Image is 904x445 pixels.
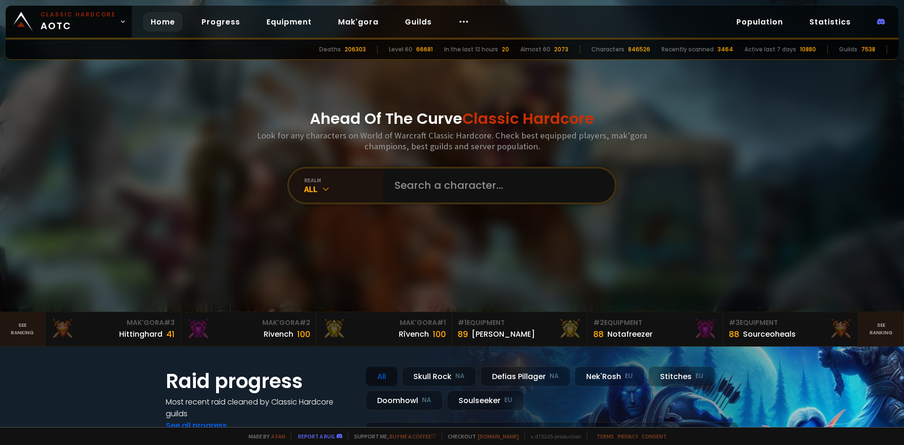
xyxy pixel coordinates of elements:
small: NA [549,372,559,381]
div: In the last 12 hours [444,45,498,54]
div: 20 [502,45,509,54]
div: 88 [593,328,604,340]
div: 41 [166,328,175,340]
div: 206303 [345,45,366,54]
span: # 2 [299,318,310,327]
div: All [304,184,383,194]
div: Level 60 [389,45,412,54]
span: AOTC [40,10,116,33]
div: Equipment [593,318,717,328]
div: 3464 [718,45,733,54]
h3: Look for any characters on World of Warcraft Classic Hardcore. Check best equipped players, mak'g... [253,130,651,152]
small: NA [455,372,465,381]
div: Equipment [729,318,853,328]
div: 7538 [861,45,875,54]
small: EU [695,372,703,381]
a: Mak'gora [331,12,386,32]
div: 100 [297,328,310,340]
div: Equipment [458,318,581,328]
span: v. d752d5 - production [525,433,581,440]
a: Terms [597,433,614,440]
div: Soulseeker [447,390,524,411]
div: 10880 [800,45,816,54]
div: 100 [433,328,446,340]
div: 846526 [628,45,650,54]
div: 88 [729,328,739,340]
h1: Raid progress [166,366,354,396]
div: Doomhowl [365,390,443,411]
input: Search a character... [389,169,604,202]
a: Mak'Gora#2Rivench100 [181,312,316,346]
div: Deaths [319,45,341,54]
a: Mak'Gora#3Hittinghard41 [45,312,181,346]
a: Progress [194,12,248,32]
span: Classic Hardcore [462,108,594,129]
a: a fan [271,433,285,440]
div: Mak'Gora [322,318,446,328]
div: 66681 [416,45,433,54]
div: Recently scanned [662,45,714,54]
span: Support me, [348,433,436,440]
a: Privacy [618,433,638,440]
h1: Ahead Of The Curve [310,107,594,130]
a: #2Equipment88Notafreezer [588,312,723,346]
a: Mak'Gora#1Rîvench100 [316,312,452,346]
a: Statistics [802,12,858,32]
div: Nek'Rosh [574,366,645,387]
span: # 1 [437,318,446,327]
div: [PERSON_NAME] [472,328,535,340]
div: Skull Rock [402,366,476,387]
a: Consent [642,433,667,440]
span: # 1 [458,318,467,327]
div: Characters [591,45,624,54]
div: Stitches [648,366,715,387]
div: Sourceoheals [743,328,796,340]
a: Report a bug [298,433,335,440]
small: NA [422,396,431,405]
a: Equipment [259,12,319,32]
div: Mak'Gora [186,318,310,328]
div: 89 [458,328,468,340]
span: # 3 [164,318,175,327]
div: Rivench [264,328,293,340]
h4: Most recent raid cleaned by Classic Hardcore guilds [166,396,354,420]
div: 2073 [554,45,568,54]
span: # 2 [593,318,604,327]
a: See all progress [166,420,227,431]
div: Defias Pillager [480,366,571,387]
small: Classic Hardcore [40,10,116,19]
span: Made by [243,433,285,440]
div: realm [304,177,383,184]
a: Buy me a coffee [389,433,436,440]
div: Mak'Gora [51,318,175,328]
a: #1Equipment89[PERSON_NAME] [452,312,588,346]
div: Notafreezer [607,328,653,340]
div: Active last 7 days [744,45,796,54]
div: Hittinghard [119,328,162,340]
small: EU [625,372,633,381]
a: Population [729,12,791,32]
div: Guilds [839,45,857,54]
a: #3Equipment88Sourceoheals [723,312,859,346]
span: # 3 [729,318,740,327]
a: Classic HardcoreAOTC [6,6,132,38]
small: EU [504,396,512,405]
a: Home [143,12,183,32]
div: Rîvench [399,328,429,340]
div: Almost 60 [520,45,550,54]
span: Checkout [442,433,519,440]
div: All [365,366,398,387]
a: Guilds [397,12,439,32]
a: [DOMAIN_NAME] [478,433,519,440]
a: Seeranking [859,312,904,346]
